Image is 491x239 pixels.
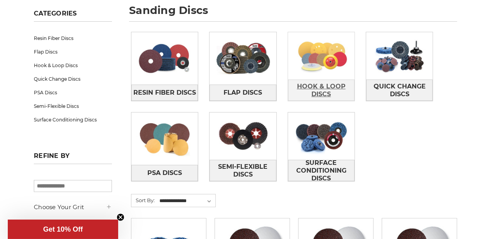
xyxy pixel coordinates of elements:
[34,99,112,113] a: Semi-Flexible Discs
[210,113,276,160] img: Semi-Flexible Discs
[210,85,276,101] a: Flap Discs
[288,113,355,160] img: Surface Conditioning Discs
[133,86,196,99] span: Resin Fiber Discs
[43,225,83,233] span: Get 10% Off
[210,35,276,82] img: Flap Discs
[34,113,112,126] a: Surface Conditioning Discs
[288,80,355,101] a: Hook & Loop Discs
[34,203,112,212] h5: Choose Your Grit
[288,156,354,185] span: Surface Conditioning Discs
[34,45,112,59] a: Flap Discs
[34,152,112,164] h5: Refine by
[366,32,433,80] img: Quick Change Discs
[366,80,433,101] a: Quick Change Discs
[131,115,198,163] img: PSA Discs
[34,86,112,99] a: PSA Discs
[210,160,276,181] a: Semi-Flexible Discs
[129,5,457,22] h1: sanding discs
[224,86,262,99] span: Flap Discs
[131,165,198,181] a: PSA Discs
[131,35,198,82] img: Resin Fiber Discs
[131,194,155,206] label: Sort By:
[34,10,112,22] h5: Categories
[210,160,276,181] span: Semi-Flexible Discs
[117,213,124,221] button: Close teaser
[147,166,182,180] span: PSA Discs
[158,195,215,207] select: Sort By:
[34,59,112,72] a: Hook & Loop Discs
[8,220,118,239] div: Get 10% OffClose teaser
[34,31,112,45] a: Resin Fiber Discs
[34,72,112,86] a: Quick Change Discs
[288,160,355,181] a: Surface Conditioning Discs
[131,85,198,101] a: Resin Fiber Discs
[288,32,355,80] img: Hook & Loop Discs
